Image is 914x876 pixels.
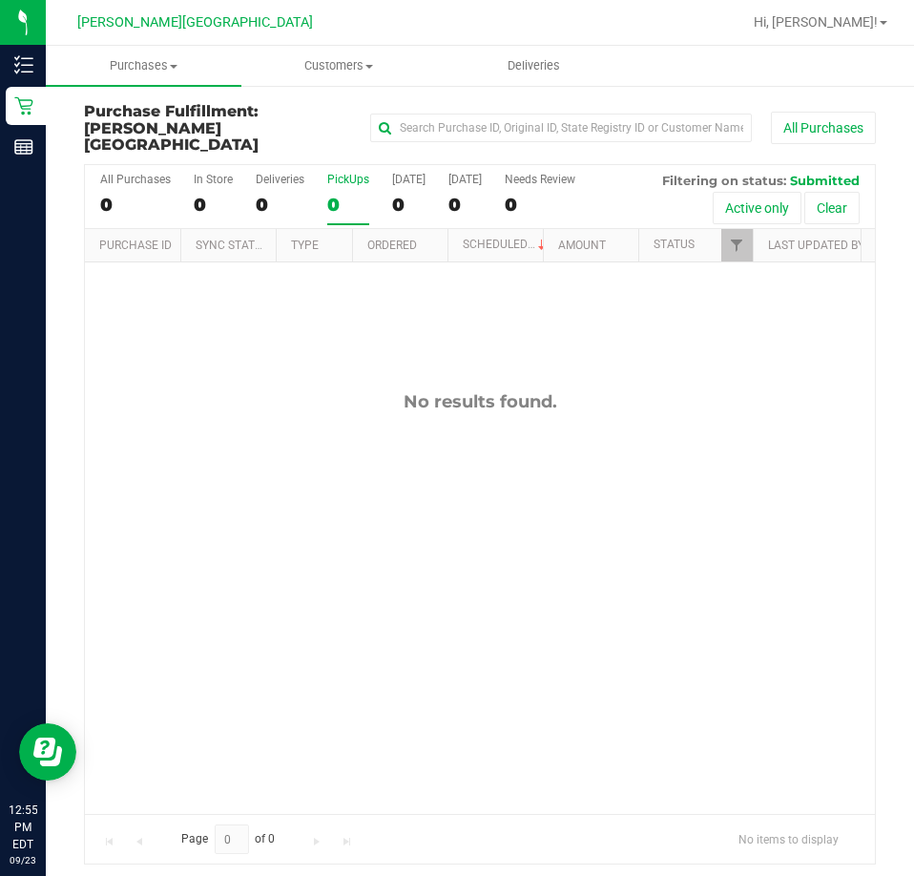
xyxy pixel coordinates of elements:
div: In Store [194,173,233,186]
a: Status [654,238,695,251]
a: Filter [721,229,753,261]
a: Scheduled [463,238,550,251]
a: Purchases [46,46,241,86]
div: No results found. [85,391,875,412]
inline-svg: Retail [14,96,33,115]
button: All Purchases [771,112,876,144]
h3: Purchase Fulfillment: [84,103,348,154]
div: 0 [505,194,575,216]
div: 0 [392,194,426,216]
input: Search Purchase ID, Original ID, State Registry ID or Customer Name... [370,114,752,142]
a: Purchase ID [99,239,172,252]
a: Ordered [367,239,417,252]
div: Deliveries [256,173,304,186]
a: Amount [558,239,606,252]
div: [DATE] [448,173,482,186]
span: Submitted [790,173,860,188]
iframe: Resource center [19,723,76,781]
button: Clear [804,192,860,224]
a: Type [291,239,319,252]
span: [PERSON_NAME][GEOGRAPHIC_DATA] [77,14,313,31]
div: [DATE] [392,173,426,186]
span: Purchases [46,57,241,74]
span: Filtering on status: [662,173,786,188]
span: Customers [242,57,436,74]
div: All Purchases [100,173,171,186]
inline-svg: Inventory [14,55,33,74]
a: Last Updated By [768,239,864,252]
span: No items to display [723,824,854,853]
inline-svg: Reports [14,137,33,156]
button: Active only [713,192,801,224]
div: PickUps [327,173,369,186]
p: 09/23 [9,853,37,867]
div: Needs Review [505,173,575,186]
span: Deliveries [482,57,586,74]
span: Hi, [PERSON_NAME]! [754,14,878,30]
div: 0 [448,194,482,216]
div: 0 [256,194,304,216]
div: 0 [194,194,233,216]
span: Page of 0 [165,824,291,854]
div: 0 [100,194,171,216]
p: 12:55 PM EDT [9,802,37,853]
div: 0 [327,194,369,216]
a: Deliveries [437,46,633,86]
span: [PERSON_NAME][GEOGRAPHIC_DATA] [84,119,259,155]
a: Sync Status [196,239,269,252]
a: Customers [241,46,437,86]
